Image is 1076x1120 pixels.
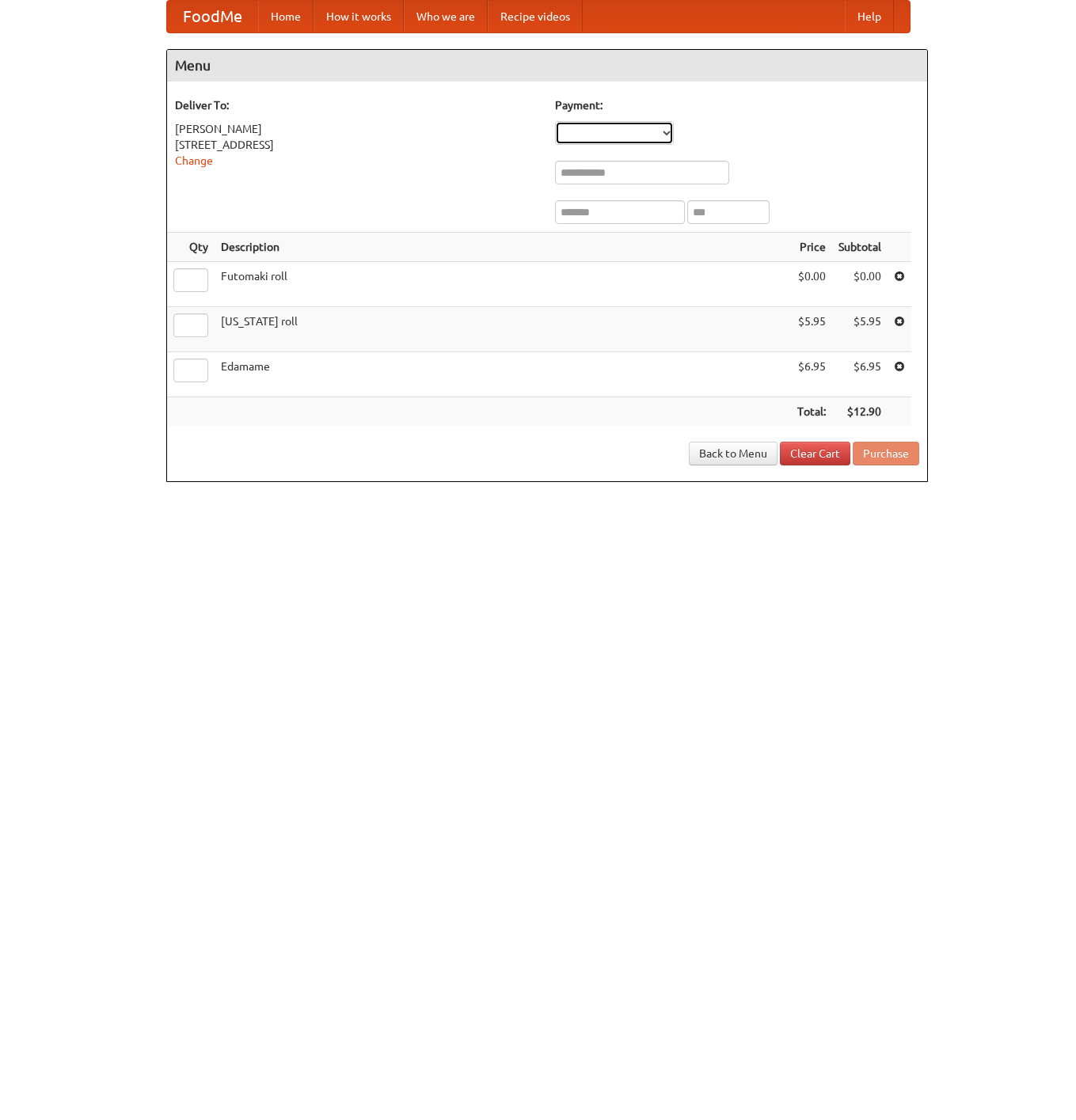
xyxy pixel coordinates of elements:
a: FoodMe [167,1,258,32]
td: Edamame [215,352,791,397]
button: Purchase [853,442,919,465]
a: Home [258,1,314,32]
td: $5.95 [791,307,832,352]
h5: Deliver To: [175,97,539,113]
h5: Payment: [555,97,919,113]
td: $6.95 [832,352,888,397]
td: Futomaki roll [215,262,791,307]
div: [STREET_ADDRESS] [175,137,539,153]
div: [PERSON_NAME] [175,121,539,137]
td: $0.00 [832,262,888,307]
th: Price [791,233,832,262]
th: Subtotal [832,233,888,262]
a: Clear Cart [780,442,850,465]
a: Change [175,154,213,167]
th: Description [215,233,791,262]
td: $0.00 [791,262,832,307]
td: [US_STATE] roll [215,307,791,352]
a: Back to Menu [689,442,778,465]
td: $5.95 [832,307,888,352]
a: Who we are [404,1,488,32]
a: Recipe videos [488,1,583,32]
th: $12.90 [832,397,888,427]
h4: Menu [167,50,927,82]
th: Qty [167,233,215,262]
th: Total: [791,397,832,427]
a: Help [845,1,894,32]
td: $6.95 [791,352,832,397]
a: How it works [314,1,404,32]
